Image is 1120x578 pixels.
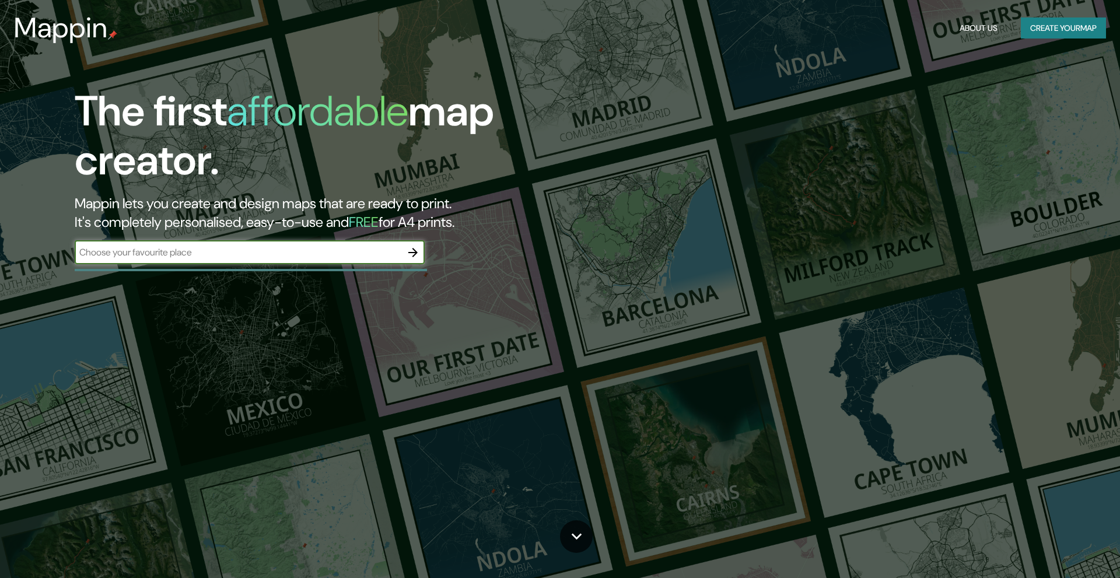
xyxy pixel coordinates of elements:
img: mappin-pin [108,30,117,40]
h1: The first map creator. [75,87,635,194]
h5: FREE [349,213,379,231]
h3: Mappin [14,12,108,44]
h1: affordable [227,84,408,138]
button: About Us [955,17,1002,39]
h2: Mappin lets you create and design maps that are ready to print. It's completely personalised, eas... [75,194,635,232]
button: Create yourmap [1021,17,1106,39]
input: Choose your favourite place [75,246,401,259]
